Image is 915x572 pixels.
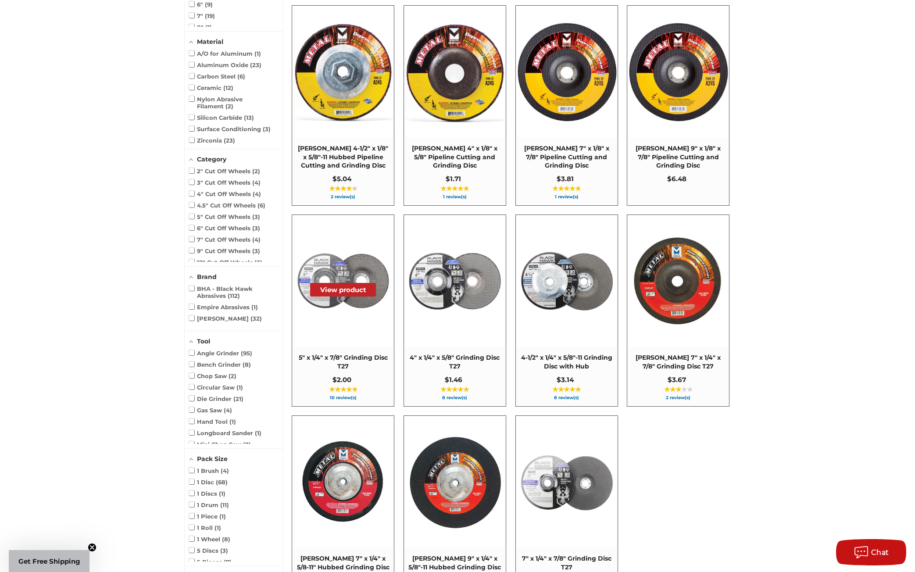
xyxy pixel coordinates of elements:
span: [PERSON_NAME] 7" x 1/4" x 7/8" Grinding Disc T27 [632,354,725,371]
span: Ceramic [189,84,233,91]
span: $3.14 [557,375,574,384]
span: 3 [263,125,271,132]
span: 12" Cut Off Wheels [189,259,262,266]
span: Hand Tool [189,418,236,425]
span: [PERSON_NAME] 4-1/2" x 1/8" x 5/8"-11 Hubbed Pipeline Cutting and Grinding Disc [297,144,390,170]
span: $1.46 [445,375,462,384]
span: Nylon Abrasive Filament [189,96,278,110]
span: 4 [253,190,261,197]
span: Get Free Shipping [18,557,80,565]
button: View product [310,283,376,297]
span: 1 [214,524,221,531]
span: 4-1/2" x 1/4" x 5/8"-11 Grinding Disc with Hub [520,354,613,371]
span: $6.48 [667,175,686,183]
a: Mercer 7" x 1/8" x 7/8" Pipeline Cutting and Grinding Disc [516,6,618,205]
span: 8 review(s) [408,396,501,400]
span: ★★★★★ [440,185,469,192]
span: 5 Discs [189,547,228,554]
span: 1 [236,384,243,391]
span: 1 [219,513,226,520]
span: Silicon Carbide [189,114,254,121]
span: 12 [223,84,233,91]
span: 4.5" Cut Off Wheels [189,202,265,209]
span: ★★★★★ [552,185,581,192]
span: 4" x 1/4" x 5/8" Grinding Disc T27 [408,354,501,371]
span: 3 [252,225,260,232]
span: 1 Wheel [189,536,230,543]
span: 4" Cut Off Wheels [189,190,261,197]
a: 5" x 1/4" x 7/8" Grinding Disc T27 [292,215,394,406]
span: Aluminum Oxide [189,61,261,68]
img: Mercer 4" x 1/8" x 5/8 Cutting and Light Grinding Wheel [404,21,505,122]
span: 68 [216,479,228,486]
span: 1 [251,304,258,311]
span: Chop Saw [189,372,236,379]
span: 2 [225,103,233,110]
a: Mercer 9" x 1/8" x 7/8" Pipeline Cutting and Grinding Disc [627,6,729,205]
span: $2.00 [332,375,351,384]
span: 3 [252,247,260,254]
span: 1 [255,429,261,436]
span: 5" Cut Off Wheels [189,213,260,220]
span: 4 [252,236,261,243]
span: [PERSON_NAME] [189,315,262,322]
span: 6" [189,1,213,8]
span: $3.67 [668,375,686,384]
img: 7" x 1/4" x 5/8"-11 Grinding Disc with Hub [293,432,393,533]
span: 4 [221,467,229,474]
span: Circular Saw [189,384,243,391]
a: 4-1/2" x 1/4" x 5/8"-11 Grinding Disc with Hub [516,215,618,406]
span: A/O for Aluminum [189,50,261,57]
img: Mercer 7" x 1/8" x 7/8 Cutting and Light Grinding Wheel [516,21,617,122]
span: Brand [197,273,217,281]
span: Chat [871,548,889,557]
img: 7" x 1/4" x 7/8" Mercer Grinding Wheel [628,233,729,330]
span: 4 [224,407,232,414]
span: 8" [189,24,212,31]
div: Get Free ShippingClose teaser [9,550,89,572]
span: $5.04 [332,175,351,183]
span: 1 Piece [189,513,226,520]
span: 2 [229,372,236,379]
span: 19 [205,12,215,19]
img: Mercer 9" x 1/8" x 7/8 Cutting and Light Grinding Wheel [628,21,729,122]
span: [PERSON_NAME] 4" x 1/8" x 5/8" Pipeline Cutting and Grinding Disc [408,144,501,170]
span: 32 [250,315,262,322]
span: 1 Drum [189,501,229,508]
span: [PERSON_NAME] 7" x 1/8" x 7/8" Pipeline Cutting and Grinding Disc [520,144,613,170]
span: 23 [224,137,235,144]
span: Longboard Sander [189,429,261,436]
span: [PERSON_NAME] 9" x 1/8" x 7/8" Pipeline Cutting and Grinding Disc [632,144,725,170]
span: 7 [224,558,232,565]
span: Die Grinder [189,395,243,402]
img: Mercer 4-1/2" x 1/8" x 5/8"-11 Hubbed Cutting and Light Grinding Wheel [293,21,393,122]
span: 7" x 1/4" x 7/8" Grinding Disc T27 [520,554,613,572]
span: BHA - Black Hawk Abrasives [189,285,278,299]
img: BHA 7 in grinding disc [516,432,617,533]
span: 3" Cut Off Wheels [189,179,261,186]
span: 6 [257,202,265,209]
span: ★★★★★ [664,386,693,393]
span: 23 [250,61,261,68]
span: 1 [219,490,225,497]
span: ★★★★★ [329,185,357,192]
span: 1 review(s) [520,195,613,199]
span: 10 review(s) [297,396,390,400]
span: 95 [241,350,252,357]
span: 6 [237,73,245,80]
span: 2 review(s) [297,195,390,199]
img: 4" x 1/4" x 5/8" Grinding Disc [404,231,505,332]
span: Angle Grinder [189,350,252,357]
span: 2" Cut Off Wheels [189,168,260,175]
span: 1 Roll [189,524,221,531]
span: 1 [254,50,261,57]
span: Gas Saw [189,407,232,414]
span: ★★★★★ [440,386,469,393]
span: 8 review(s) [520,396,613,400]
span: 8 [222,536,230,543]
img: BHA 4.5 Inch Grinding Wheel with 5/8 inch hub [516,231,617,332]
a: 4" x 1/4" x 5/8" Grinding Disc T27 [404,215,506,406]
span: 11 [220,501,229,508]
span: 5 Pieces [189,558,232,565]
a: Mercer 7" x 1/4" x 7/8" Grinding Disc T27 [627,215,729,406]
